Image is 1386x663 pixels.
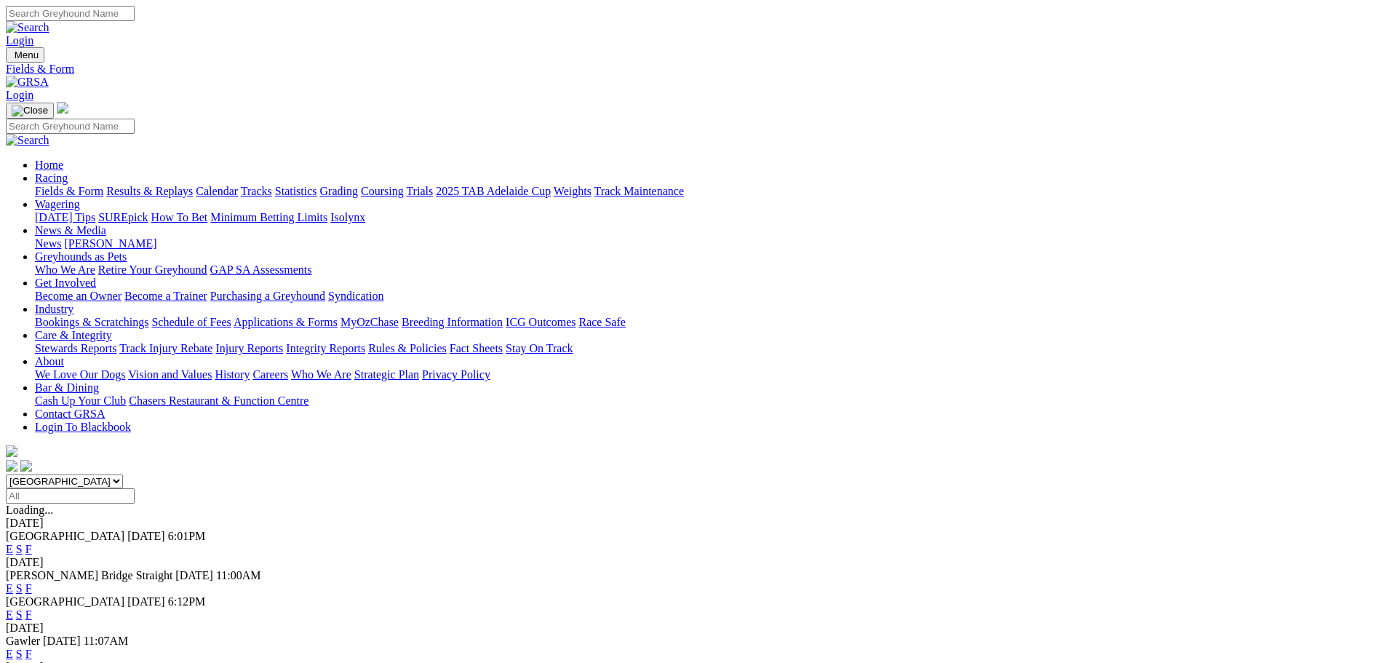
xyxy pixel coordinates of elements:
[35,329,112,341] a: Care & Integrity
[6,34,33,47] a: Login
[35,355,64,368] a: About
[35,263,1380,277] div: Greyhounds as Pets
[35,290,122,302] a: Become an Owner
[6,63,1380,76] a: Fields & Form
[35,237,61,250] a: News
[35,303,73,315] a: Industry
[151,211,208,223] a: How To Bet
[35,408,105,420] a: Contact GRSA
[6,445,17,457] img: logo-grsa-white.png
[35,185,1380,198] div: Racing
[6,6,135,21] input: Search
[25,543,32,555] a: F
[330,211,365,223] a: Isolynx
[25,648,32,660] a: F
[127,595,165,608] span: [DATE]
[35,263,95,276] a: Who We Are
[35,342,1380,355] div: Care & Integrity
[6,595,124,608] span: [GEOGRAPHIC_DATA]
[6,543,13,555] a: E
[210,211,327,223] a: Minimum Betting Limits
[35,421,131,433] a: Login To Blackbook
[35,381,99,394] a: Bar & Dining
[368,342,447,354] a: Rules & Policies
[98,211,148,223] a: SUREpick
[6,530,124,542] span: [GEOGRAPHIC_DATA]
[354,368,419,381] a: Strategic Plan
[119,342,212,354] a: Track Injury Rebate
[320,185,358,197] a: Grading
[6,569,172,581] span: [PERSON_NAME] Bridge Straight
[196,185,238,197] a: Calendar
[16,543,23,555] a: S
[6,556,1380,569] div: [DATE]
[20,460,32,472] img: twitter.svg
[6,47,44,63] button: Toggle navigation
[64,237,156,250] a: [PERSON_NAME]
[402,316,503,328] a: Breeding Information
[210,263,312,276] a: GAP SA Assessments
[16,582,23,595] a: S
[6,648,13,660] a: E
[127,530,165,542] span: [DATE]
[6,517,1380,530] div: [DATE]
[6,103,54,119] button: Toggle navigation
[35,185,103,197] a: Fields & Form
[252,368,288,381] a: Careers
[25,582,32,595] a: F
[175,569,213,581] span: [DATE]
[35,250,127,263] a: Greyhounds as Pets
[43,635,81,647] span: [DATE]
[578,316,625,328] a: Race Safe
[506,316,575,328] a: ICG Outcomes
[275,185,317,197] a: Statistics
[6,608,13,621] a: E
[98,263,207,276] a: Retire Your Greyhound
[106,185,193,197] a: Results & Replays
[6,119,135,134] input: Search
[16,608,23,621] a: S
[6,76,49,89] img: GRSA
[450,342,503,354] a: Fact Sheets
[35,211,95,223] a: [DATE] Tips
[215,368,250,381] a: History
[57,102,68,114] img: logo-grsa-white.png
[234,316,338,328] a: Applications & Forms
[422,368,490,381] a: Privacy Policy
[506,342,573,354] a: Stay On Track
[594,185,684,197] a: Track Maintenance
[35,394,1380,408] div: Bar & Dining
[210,290,325,302] a: Purchasing a Greyhound
[16,648,23,660] a: S
[151,316,231,328] a: Schedule of Fees
[35,290,1380,303] div: Get Involved
[216,569,261,581] span: 11:00AM
[406,185,433,197] a: Trials
[241,185,272,197] a: Tracks
[128,368,212,381] a: Vision and Values
[129,394,308,407] a: Chasers Restaurant & Function Centre
[35,394,126,407] a: Cash Up Your Club
[35,172,68,184] a: Racing
[35,237,1380,250] div: News & Media
[6,89,33,101] a: Login
[215,342,283,354] a: Injury Reports
[6,460,17,472] img: facebook.svg
[6,21,49,34] img: Search
[35,368,1380,381] div: About
[168,530,206,542] span: 6:01PM
[35,316,148,328] a: Bookings & Scratchings
[35,342,116,354] a: Stewards Reports
[12,105,48,116] img: Close
[6,488,135,504] input: Select date
[340,316,399,328] a: MyOzChase
[35,211,1380,224] div: Wagering
[35,316,1380,329] div: Industry
[286,342,365,354] a: Integrity Reports
[35,277,96,289] a: Get Involved
[436,185,551,197] a: 2025 TAB Adelaide Cup
[291,368,351,381] a: Who We Are
[328,290,383,302] a: Syndication
[35,368,125,381] a: We Love Our Dogs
